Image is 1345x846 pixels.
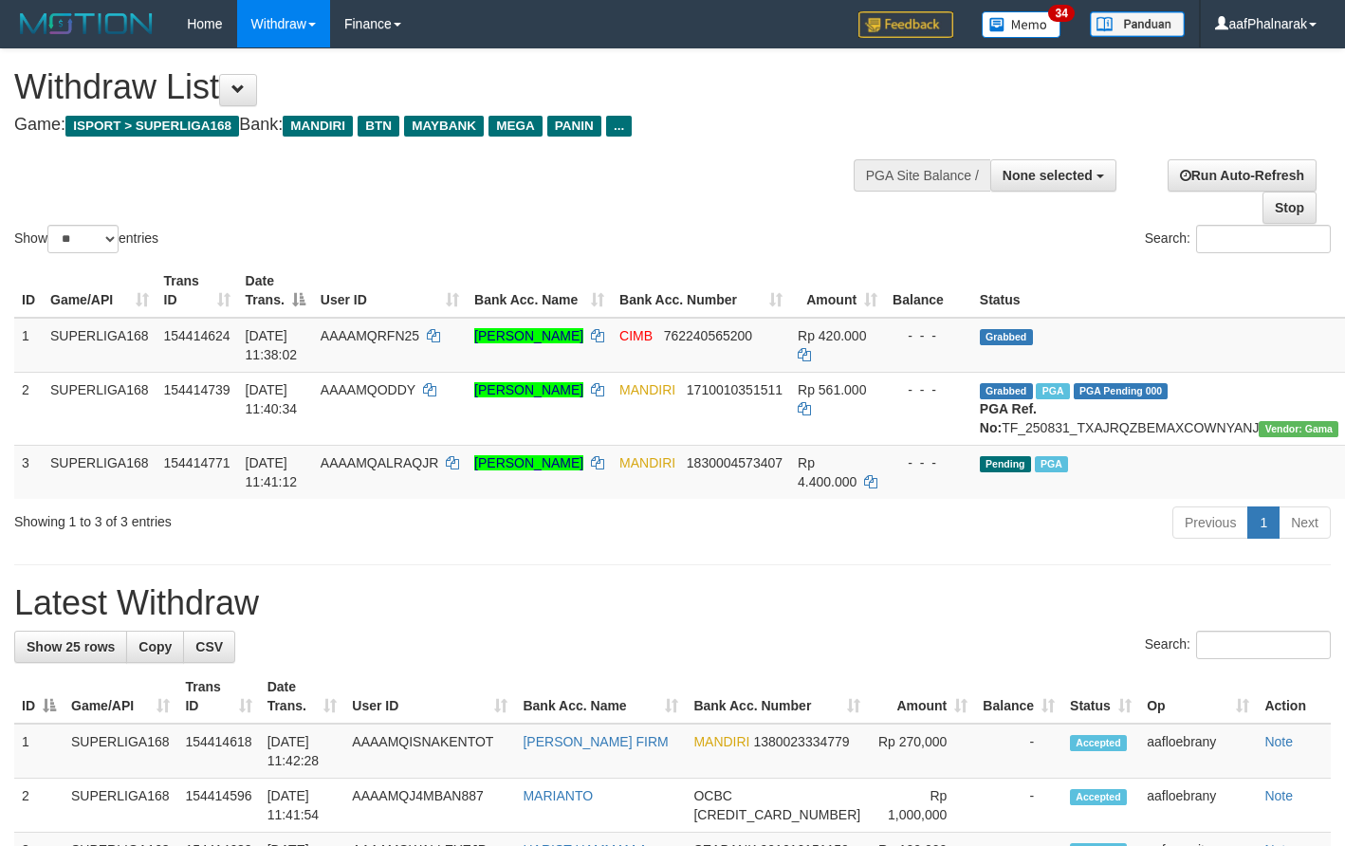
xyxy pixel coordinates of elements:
th: Game/API: activate to sort column ascending [43,264,157,318]
span: PGA Pending [1074,383,1169,399]
span: 34 [1048,5,1074,22]
span: Copy 693816522488 to clipboard [693,807,860,822]
th: Balance [885,264,972,318]
td: SUPERLIGA168 [64,724,177,779]
td: SUPERLIGA168 [64,779,177,833]
span: AAAAMQALRAQJR [321,455,438,470]
td: 154414618 [177,724,259,779]
span: Accepted [1070,789,1127,805]
span: Grabbed [980,383,1033,399]
td: aafloebrany [1139,724,1257,779]
td: 154414596 [177,779,259,833]
td: - [975,779,1062,833]
th: Bank Acc. Name: activate to sort column ascending [515,670,686,724]
div: Showing 1 to 3 of 3 entries [14,505,546,531]
td: AAAAMQISNAKENTOT [344,724,515,779]
th: ID [14,264,43,318]
span: None selected [1003,168,1093,183]
th: Game/API: activate to sort column ascending [64,670,177,724]
div: - - - [893,326,965,345]
th: Balance: activate to sort column ascending [975,670,1062,724]
td: - [975,724,1062,779]
th: Amount: activate to sort column ascending [790,264,885,318]
th: Amount: activate to sort column ascending [868,670,975,724]
label: Search: [1145,631,1331,659]
input: Search: [1196,631,1331,659]
span: Grabbed [980,329,1033,345]
span: BTN [358,116,399,137]
a: Note [1264,788,1293,803]
td: 2 [14,779,64,833]
span: ... [606,116,632,137]
td: SUPERLIGA168 [43,318,157,373]
span: OCBC [693,788,731,803]
h1: Withdraw List [14,68,877,106]
button: None selected [990,159,1116,192]
span: 154414739 [164,382,230,397]
td: aafloebrany [1139,779,1257,833]
td: 1 [14,318,43,373]
h4: Game: Bank: [14,116,877,135]
a: [PERSON_NAME] [474,328,583,343]
span: AAAAMQRFN25 [321,328,419,343]
td: 2 [14,372,43,445]
td: Rp 1,000,000 [868,779,975,833]
span: MAYBANK [404,116,484,137]
span: CIMB [619,328,653,343]
a: [PERSON_NAME] [474,455,583,470]
span: CSV [195,639,223,654]
a: Previous [1172,506,1248,539]
span: [DATE] 11:38:02 [246,328,298,362]
td: 3 [14,445,43,499]
div: - - - [893,380,965,399]
a: Note [1264,734,1293,749]
input: Search: [1196,225,1331,253]
th: Bank Acc. Number: activate to sort column ascending [686,670,868,724]
a: Show 25 rows [14,631,127,663]
span: AAAAMQODDY [321,382,415,397]
th: Date Trans.: activate to sort column ascending [260,670,345,724]
img: MOTION_logo.png [14,9,158,38]
span: MANDIRI [619,455,675,470]
a: MARIANTO [523,788,593,803]
a: Stop [1262,192,1317,224]
a: Copy [126,631,184,663]
th: Status: activate to sort column ascending [1062,670,1139,724]
th: User ID: activate to sort column ascending [313,264,467,318]
a: Run Auto-Refresh [1168,159,1317,192]
td: 1 [14,724,64,779]
th: Bank Acc. Name: activate to sort column ascending [467,264,612,318]
label: Show entries [14,225,158,253]
td: SUPERLIGA168 [43,445,157,499]
td: [DATE] 11:41:54 [260,779,345,833]
span: 154414771 [164,455,230,470]
a: 1 [1247,506,1280,539]
img: Button%20Memo.svg [982,11,1061,38]
span: Rp 4.400.000 [798,455,857,489]
th: ID: activate to sort column descending [14,670,64,724]
th: Action [1257,670,1331,724]
img: panduan.png [1090,11,1185,37]
label: Search: [1145,225,1331,253]
a: [PERSON_NAME] FIRM [523,734,668,749]
a: [PERSON_NAME] [474,382,583,397]
td: [DATE] 11:42:28 [260,724,345,779]
span: Copy [138,639,172,654]
a: Next [1279,506,1331,539]
div: - - - [893,453,965,472]
th: Date Trans.: activate to sort column descending [238,264,313,318]
th: Op: activate to sort column ascending [1139,670,1257,724]
span: ISPORT > SUPERLIGA168 [65,116,239,137]
th: Trans ID: activate to sort column ascending [177,670,259,724]
span: MANDIRI [619,382,675,397]
span: Pending [980,456,1031,472]
span: 154414624 [164,328,230,343]
span: MANDIRI [693,734,749,749]
span: Marked by aafsoumeymey [1036,383,1069,399]
span: Marked by aafsoumeymey [1035,456,1068,472]
td: SUPERLIGA168 [43,372,157,445]
th: Bank Acc. Number: activate to sort column ascending [612,264,790,318]
span: Rp 561.000 [798,382,866,397]
span: [DATE] 11:40:34 [246,382,298,416]
span: Copy 762240565200 to clipboard [664,328,752,343]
